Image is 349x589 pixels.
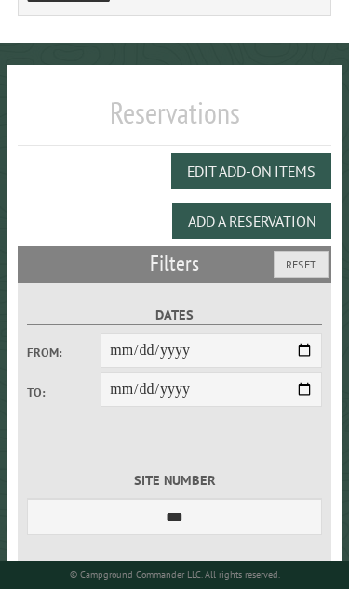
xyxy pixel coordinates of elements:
[27,384,101,401] label: To:
[27,305,322,326] label: Dates
[18,95,332,146] h1: Reservations
[27,344,101,361] label: From:
[27,470,322,491] label: Site Number
[18,246,332,281] h2: Filters
[172,203,331,239] button: Add a Reservation
[70,569,280,581] small: © Campground Commander LLC. All rights reserved.
[274,251,329,278] button: Reset
[171,153,331,189] button: Edit Add-on Items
